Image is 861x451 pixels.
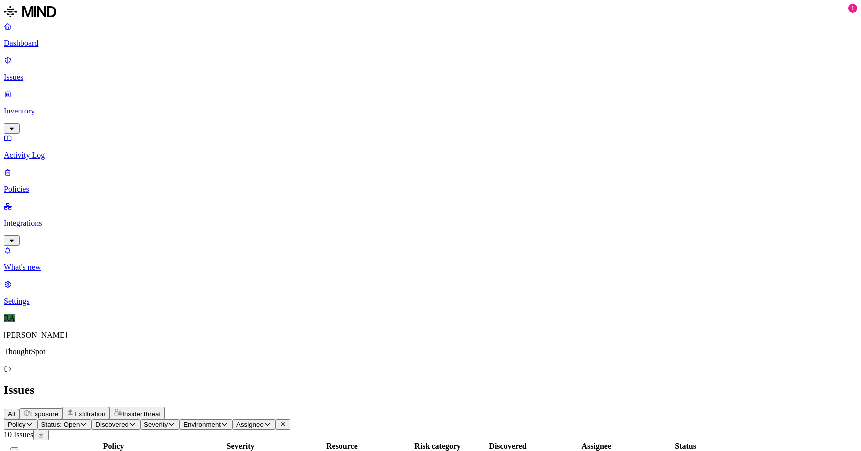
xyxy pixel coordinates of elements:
p: Issues [4,73,857,82]
span: All [8,410,15,418]
div: Policy [25,442,201,451]
span: 10 Issues [4,430,33,439]
a: Dashboard [4,22,857,48]
span: Policy [8,421,26,428]
span: Exfiltration [74,410,105,418]
span: Severity [144,421,168,428]
span: Discovered [95,421,129,428]
a: Activity Log [4,134,857,160]
h2: Issues [4,383,857,397]
p: Policies [4,185,857,194]
span: Exposure [30,410,58,418]
a: Integrations [4,202,857,244]
p: Settings [4,297,857,306]
p: ThoughtSpot [4,347,857,356]
span: Environment [183,421,221,428]
a: Policies [4,168,857,194]
div: Discovered [471,442,545,451]
p: Dashboard [4,39,857,48]
div: 1 [848,4,857,13]
span: Insider threat [122,410,161,418]
a: What's new [4,246,857,272]
p: What's new [4,263,857,272]
a: Issues [4,56,857,82]
div: Severity [203,442,278,451]
div: Assignee [547,442,646,451]
a: Settings [4,280,857,306]
span: Status: Open [41,421,80,428]
div: Status [648,442,722,451]
p: Integrations [4,219,857,227]
a: Inventory [4,90,857,132]
p: Activity Log [4,151,857,160]
span: RA [4,314,15,322]
button: Select all [10,447,18,450]
img: MIND [4,4,56,20]
p: Inventory [4,107,857,115]
div: Resource [280,442,405,451]
div: Risk category [407,442,469,451]
span: Assignee [236,421,264,428]
a: MIND [4,4,857,22]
